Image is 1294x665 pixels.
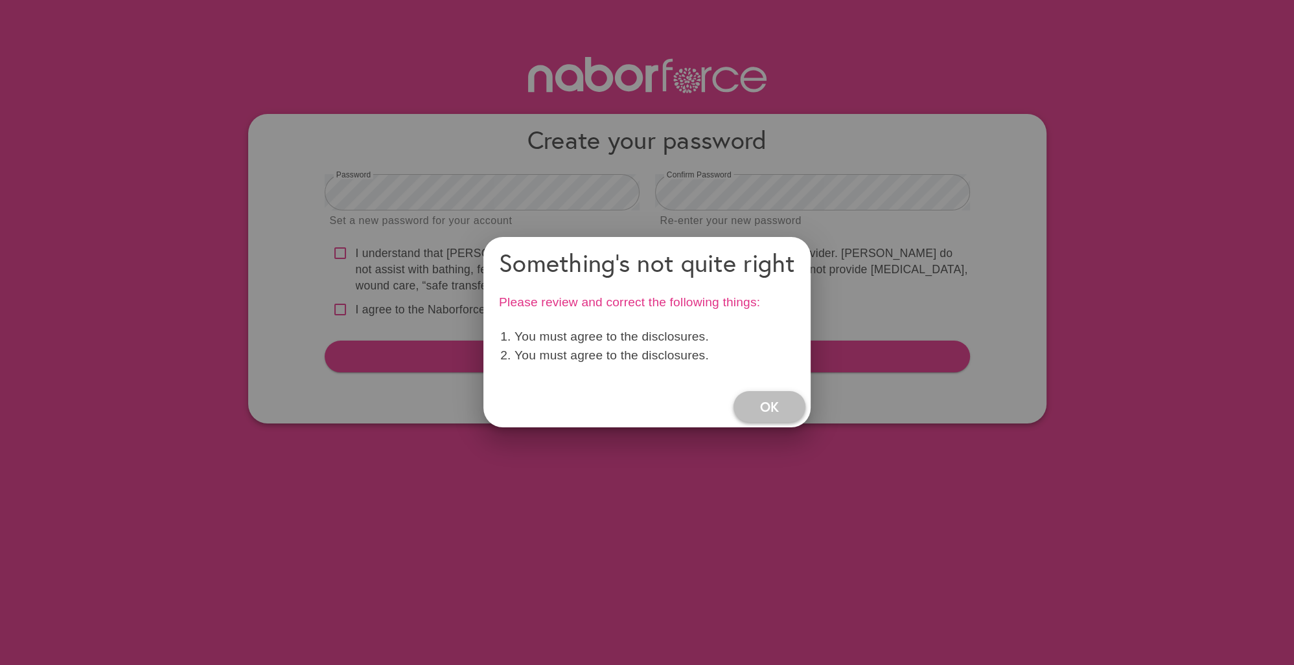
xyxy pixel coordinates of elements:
span: OK [760,395,780,418]
li: You must agree to the disclosures. [514,346,780,365]
h4: Something's not quite right [499,247,795,278]
li: You must agree to the disclosures. [514,328,780,347]
button: OK [734,391,805,422]
p: Please review and correct the following things: [499,294,795,313]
